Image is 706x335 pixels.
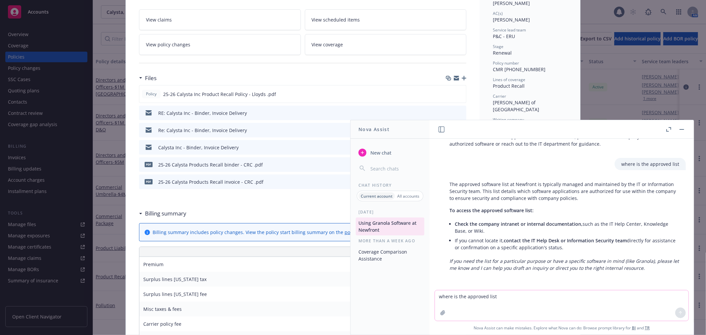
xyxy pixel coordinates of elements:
button: Coverage Comparison Assistance [356,246,424,264]
span: Surplus lines [US_STATE] tax [143,276,207,282]
button: Using Granola Software at Newfront [356,217,424,235]
span: Service lead team [493,27,526,33]
span: To access the approved software list: [449,207,534,214]
span: pdf [145,179,153,184]
p: Current account [361,193,393,199]
span: Stage [493,44,503,49]
span: Carrier policy fee [143,321,181,327]
div: Calysta Inc - Binder, Invoice Delivery [158,144,239,151]
span: Carrier [493,93,506,99]
button: download file [447,91,452,98]
div: 25-26 Calysta Products Recall binder - CRC .pdf [158,161,263,168]
div: RE: Calysta Inc - Binder, Invoice Delivery [158,110,247,117]
span: contact the IT Help Desk or Information Security team [504,237,627,244]
div: Re: Calysta Inc - Binder, Invoice Delivery [158,127,247,134]
a: TR [645,325,650,331]
a: View coverage [305,34,467,55]
span: Policy [145,91,158,97]
span: Surplus lines [US_STATE] fee [143,291,207,297]
span: New chat [369,149,392,156]
span: View coverage [312,41,343,48]
p: where is the approved list [621,161,679,167]
span: CMR [PHONE_NUMBER] [493,66,545,72]
span: AC(s) [493,11,503,16]
div: 25-26 Calysta Products Recall invoice - CRC .pdf [158,178,263,185]
a: View scheduled items [305,9,467,30]
span: Nova Assist can make mistakes. Explore what Nova can do: Browse prompt library for and [474,321,650,335]
span: Renewal [493,50,512,56]
div: More than a week ago [351,238,430,244]
span: Premium [143,261,164,267]
div: Billing summary includes policy changes. View the policy start billing summary on the . [153,229,383,236]
span: [PERSON_NAME] [493,17,530,23]
a: View claims [139,9,301,30]
span: 25-26 Calysta Inc Product Recall Policy - Lloyds .pdf [163,91,276,98]
li: If you cannot locate it, directly for assistance or confirmation on a specific application's status. [455,236,679,252]
a: BI [632,325,636,331]
span: View scheduled items [312,16,360,23]
li: such as the IT Help Center, Knowledge Base, or Wiki. [455,219,679,236]
span: Writing company [493,117,524,122]
p: All accounts [397,193,419,199]
span: pdf [145,162,153,167]
h1: Nova Assist [358,126,390,133]
span: View policy changes [146,41,190,48]
h3: Files [145,74,157,82]
button: preview file [457,91,463,98]
button: download file [447,110,452,117]
span: Lines of coverage [493,77,525,82]
h3: Billing summary [145,209,186,218]
em: If you need the list for a particular purpose or have a specific software in mind (like Granola),... [449,258,679,271]
a: policy start page [345,229,381,235]
div: Chat History [351,182,430,188]
div: [DATE] [351,209,430,215]
input: Search chats [369,164,422,173]
span: Product Recall [493,83,525,89]
button: preview file [458,110,464,117]
div: Files [139,74,157,82]
span: Check the company intranet or internal documentation, [455,221,583,227]
span: Policy number [493,60,519,66]
span: P&C - ERU [493,33,515,39]
span: [PERSON_NAME] of [GEOGRAPHIC_DATA] [493,99,539,113]
p: To determine if Granola is approved for use at Newfront, please consult the company's official li... [449,133,679,147]
button: New chat [356,147,424,159]
span: View claims [146,16,172,23]
a: View policy changes [139,34,301,55]
div: Billing summary [139,209,186,218]
p: The approved software list at Newfront is typically managed and maintained by the IT or Informati... [449,181,679,202]
span: Misc taxes & fees [143,306,182,312]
